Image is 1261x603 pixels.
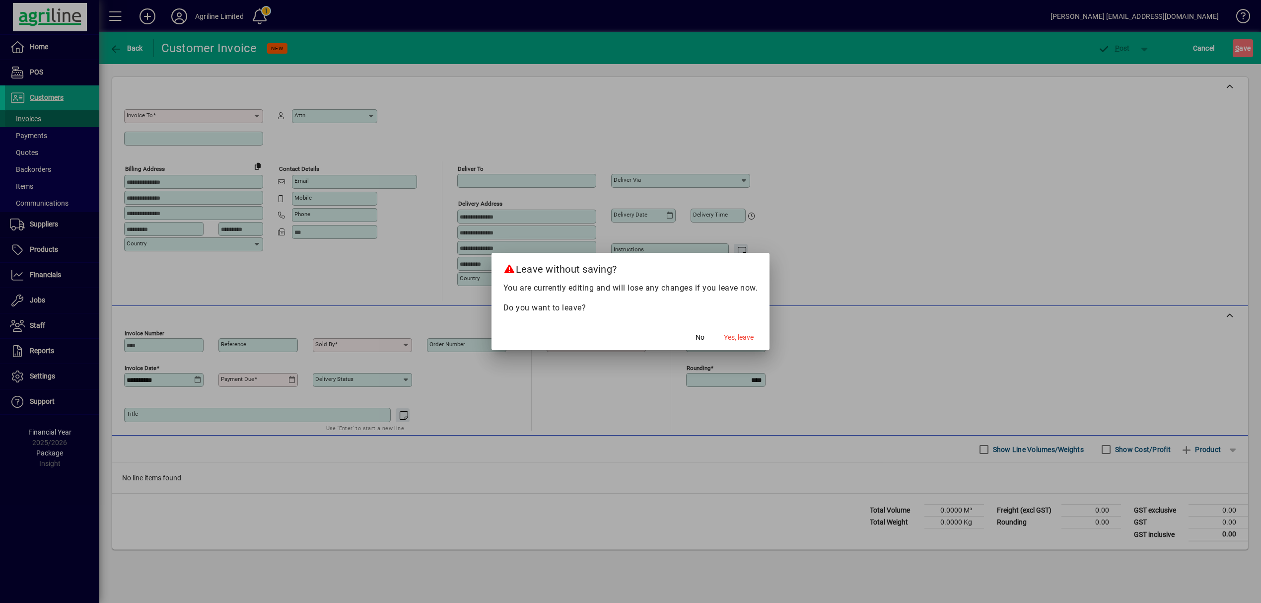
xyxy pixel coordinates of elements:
p: Do you want to leave? [503,302,758,314]
p: You are currently editing and will lose any changes if you leave now. [503,282,758,294]
button: Yes, leave [720,328,758,346]
button: No [684,328,716,346]
span: Yes, leave [724,332,754,343]
h2: Leave without saving? [491,253,770,282]
span: No [696,332,704,343]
